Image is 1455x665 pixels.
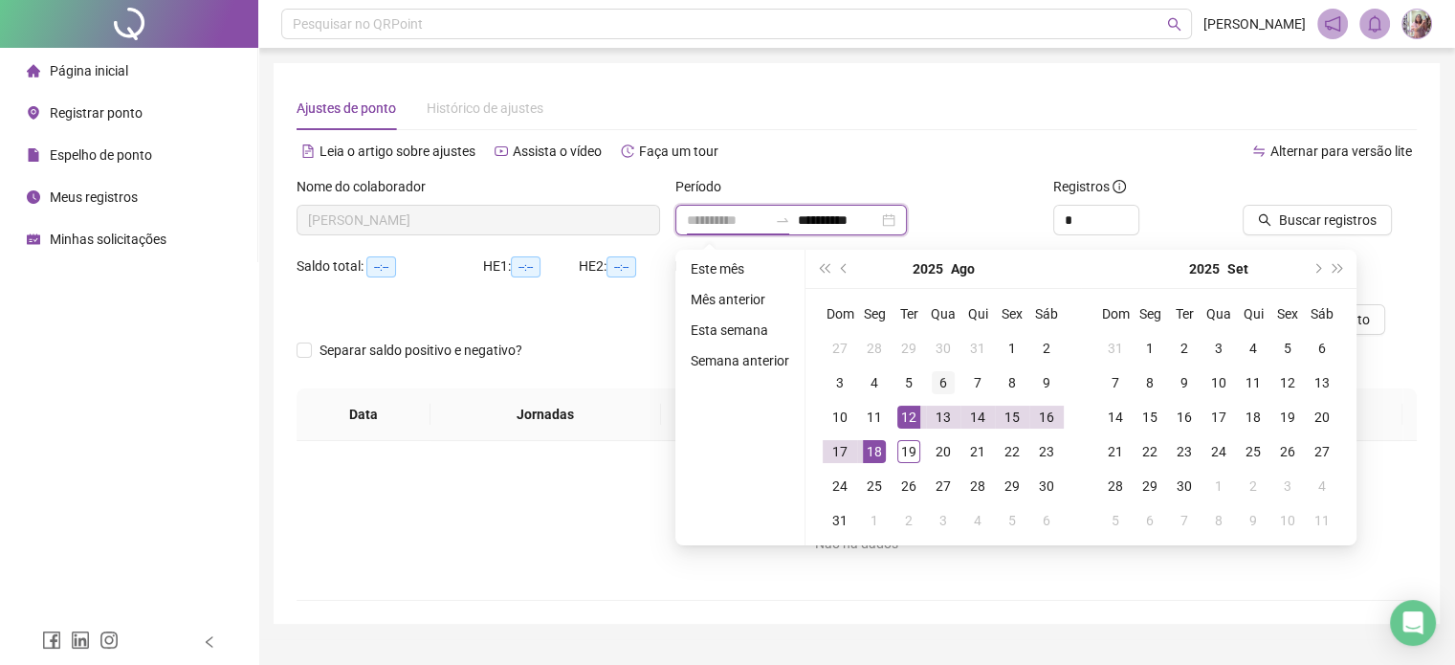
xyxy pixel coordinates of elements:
td: 2025-09-04 [960,503,995,538]
td: 2025-08-21 [960,434,995,469]
li: Semana anterior [683,349,797,372]
th: Jornadas [430,388,661,441]
div: 10 [828,406,851,429]
span: Buscar registros [1279,210,1377,231]
td: 2025-10-11 [1305,503,1339,538]
span: Ajustes de ponto [297,100,396,116]
td: 2025-09-10 [1201,366,1236,400]
td: 2025-07-30 [926,331,960,366]
div: 30 [1173,475,1196,498]
td: 2025-09-08 [1133,366,1167,400]
td: 2025-09-17 [1201,400,1236,434]
div: 3 [932,509,955,532]
td: 2025-08-01 [995,331,1029,366]
td: 2025-09-22 [1133,434,1167,469]
span: left [203,635,216,649]
span: home [27,64,40,78]
td: 2025-09-29 [1133,469,1167,503]
div: 15 [1001,406,1024,429]
td: 2025-09-05 [1270,331,1305,366]
div: 12 [897,406,920,429]
div: 21 [966,440,989,463]
td: 2025-09-20 [1305,400,1339,434]
td: 2025-10-08 [1201,503,1236,538]
div: 4 [966,509,989,532]
td: 2025-09-14 [1098,400,1133,434]
span: Registrar ponto [50,105,143,121]
td: 2025-08-03 [823,366,857,400]
td: 2025-07-28 [857,331,892,366]
div: 15 [1138,406,1161,429]
td: 2025-08-19 [892,434,926,469]
td: 2025-09-03 [1201,331,1236,366]
span: Espelho de ponto [50,147,152,163]
td: 2025-09-02 [1167,331,1201,366]
div: 2 [1173,337,1196,360]
div: 3 [1276,475,1299,498]
div: 26 [1276,440,1299,463]
th: Entrada 1 [661,388,805,441]
div: 4 [863,371,886,394]
span: Minhas solicitações [50,232,166,247]
div: 7 [1104,371,1127,394]
td: 2025-10-01 [1201,469,1236,503]
span: Página inicial [50,63,128,78]
td: 2025-08-11 [857,400,892,434]
td: 2025-09-16 [1167,400,1201,434]
div: 5 [1276,337,1299,360]
td: 2025-08-09 [1029,366,1064,400]
div: Saldo total: [297,255,483,277]
td: 2025-08-25 [857,469,892,503]
div: 31 [966,337,989,360]
span: Assista o vídeo [513,144,602,159]
div: 3 [1207,337,1230,360]
div: 22 [1138,440,1161,463]
div: 2 [1242,475,1265,498]
td: 2025-10-03 [1270,469,1305,503]
button: year panel [1189,250,1220,288]
span: youtube [495,144,508,158]
div: 30 [1035,475,1058,498]
th: Ter [892,297,926,331]
td: 2025-09-15 [1133,400,1167,434]
td: 2025-09-06 [1029,503,1064,538]
span: [PERSON_NAME] [1203,13,1306,34]
td: 2025-09-03 [926,503,960,538]
li: Este mês [683,257,797,280]
div: 17 [828,440,851,463]
div: 28 [1104,475,1127,498]
span: --:-- [606,256,636,277]
th: Dom [1098,297,1133,331]
th: Qua [926,297,960,331]
div: 19 [897,440,920,463]
div: 29 [1001,475,1024,498]
th: Sex [1270,297,1305,331]
td: 2025-09-18 [1236,400,1270,434]
span: LORRANA ROSA DE SOUZA PRATES [308,206,649,234]
div: 2 [1035,337,1058,360]
div: 18 [1242,406,1265,429]
td: 2025-10-07 [1167,503,1201,538]
td: 2025-10-05 [1098,503,1133,538]
div: 7 [966,371,989,394]
div: HE 1: [483,255,579,277]
td: 2025-08-14 [960,400,995,434]
div: 16 [1035,406,1058,429]
td: 2025-09-28 [1098,469,1133,503]
img: 83939 [1402,10,1431,38]
span: Registros [1053,176,1126,197]
div: 1 [1138,337,1161,360]
td: 2025-09-25 [1236,434,1270,469]
div: 23 [1173,440,1196,463]
td: 2025-09-23 [1167,434,1201,469]
td: 2025-08-23 [1029,434,1064,469]
td: 2025-07-27 [823,331,857,366]
label: Período [675,176,734,197]
button: year panel [913,250,943,288]
td: 2025-08-22 [995,434,1029,469]
div: 8 [1138,371,1161,394]
td: 2025-09-12 [1270,366,1305,400]
th: Sáb [1029,297,1064,331]
span: to [775,212,790,228]
th: Sáb [1305,297,1339,331]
